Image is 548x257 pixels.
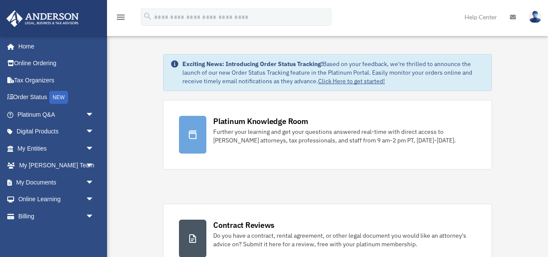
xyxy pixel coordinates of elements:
[116,15,126,22] a: menu
[86,174,103,191] span: arrow_drop_down
[86,157,103,175] span: arrow_drop_down
[86,208,103,225] span: arrow_drop_down
[49,91,68,104] div: NEW
[318,77,385,85] a: Click Here to get started!
[529,11,542,23] img: User Pic
[6,208,107,225] a: Billingarrow_drop_down
[86,191,103,209] span: arrow_drop_down
[6,89,107,106] a: Order StatusNEW
[86,123,103,141] span: arrow_drop_down
[213,116,308,127] div: Platinum Knowledge Room
[213,127,476,145] div: Further your learning and get your questions answered real-time with direct access to [PERSON_NAM...
[6,140,107,157] a: My Entitiesarrow_drop_down
[6,123,107,140] a: Digital Productsarrow_drop_down
[213,231,476,248] div: Do you have a contract, rental agreement, or other legal document you would like an attorney's ad...
[86,140,103,157] span: arrow_drop_down
[182,60,323,68] strong: Exciting News: Introducing Order Status Tracking!
[6,72,107,89] a: Tax Organizers
[6,157,107,174] a: My [PERSON_NAME] Teamarrow_drop_down
[143,12,152,21] i: search
[6,191,107,208] a: Online Learningarrow_drop_down
[4,10,81,27] img: Anderson Advisors Platinum Portal
[86,106,103,124] span: arrow_drop_down
[6,225,107,242] a: Events Calendar
[213,220,274,230] div: Contract Reviews
[182,60,485,85] div: Based on your feedback, we're thrilled to announce the launch of our new Order Status Tracking fe...
[6,174,107,191] a: My Documentsarrow_drop_down
[6,106,107,123] a: Platinum Q&Aarrow_drop_down
[6,55,107,72] a: Online Ordering
[163,100,492,169] a: Platinum Knowledge Room Further your learning and get your questions answered real-time with dire...
[116,12,126,22] i: menu
[6,38,103,55] a: Home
